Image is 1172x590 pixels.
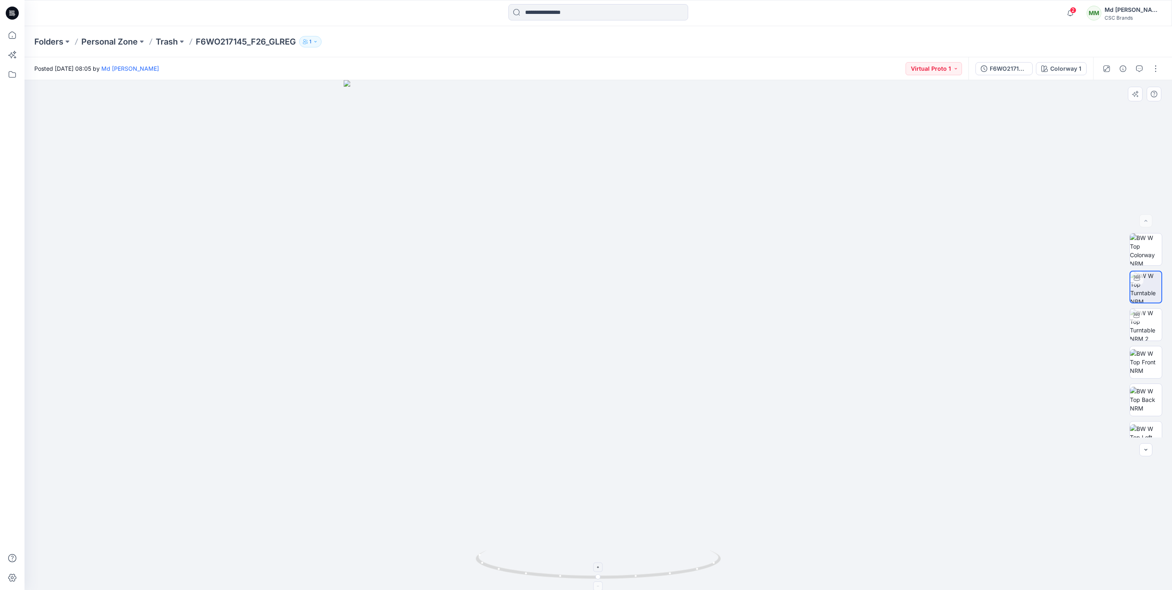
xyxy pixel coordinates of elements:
[1105,5,1162,15] div: Md [PERSON_NAME]
[1050,64,1081,73] div: Colorway 1
[1130,309,1162,341] img: BW W Top Turntable NRM 2
[1116,62,1130,75] button: Details
[81,36,138,47] a: Personal Zone
[1105,15,1162,21] div: CSC Brands
[34,36,63,47] a: Folders
[196,36,296,47] p: F6WO217145_F26_GLREG
[101,65,159,72] a: Md [PERSON_NAME]
[1036,62,1087,75] button: Colorway 1
[1130,271,1161,303] img: BW W Top Turntable NRM
[975,62,1033,75] button: F6WO217145_F26_GLREG_VP1
[309,37,311,46] p: 1
[1087,6,1101,20] div: MM
[1130,424,1162,450] img: BW W Top Left NRM
[1130,233,1162,265] img: BW W Top Colorway NRM
[34,64,159,73] span: Posted [DATE] 08:05 by
[156,36,178,47] a: Trash
[1130,387,1162,413] img: BW W Top Back NRM
[990,64,1027,73] div: F6WO217145_F26_GLREG_VP1
[299,36,322,47] button: 1
[1130,349,1162,375] img: BW W Top Front NRM
[1070,7,1076,13] span: 2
